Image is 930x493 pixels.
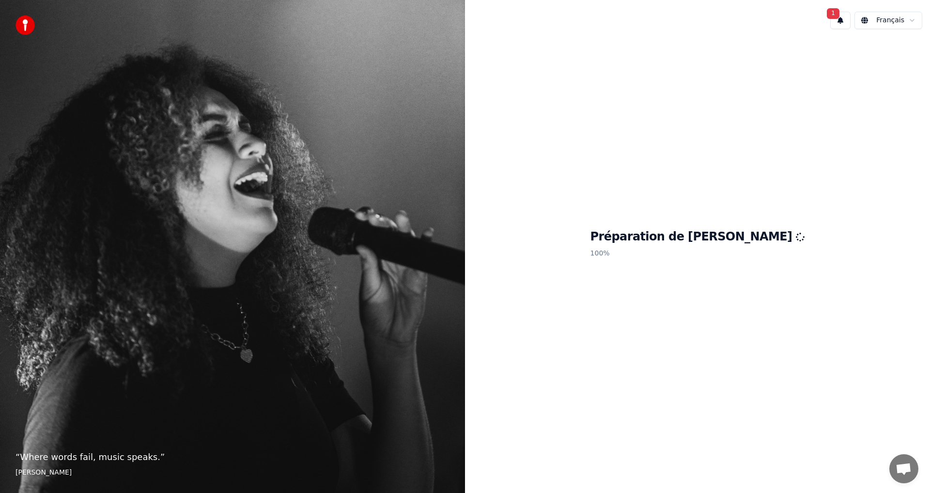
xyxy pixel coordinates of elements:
[830,12,851,29] button: 1
[590,245,805,262] p: 100 %
[15,468,449,477] footer: [PERSON_NAME]
[827,8,839,19] span: 1
[15,16,35,35] img: youka
[590,229,805,245] h1: Préparation de [PERSON_NAME]
[889,454,918,483] a: Ouvrir le chat
[15,450,449,464] p: “ Where words fail, music speaks. ”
